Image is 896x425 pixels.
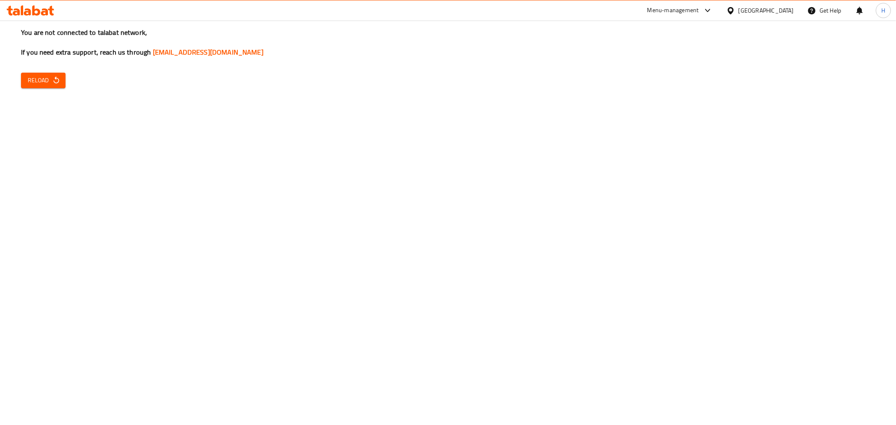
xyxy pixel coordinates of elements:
[153,46,263,58] a: [EMAIL_ADDRESS][DOMAIN_NAME]
[21,73,66,88] button: Reload
[21,28,875,57] h3: You are not connected to talabat network, If you need extra support, reach us through
[881,6,885,15] span: H
[647,5,699,16] div: Menu-management
[738,6,794,15] div: [GEOGRAPHIC_DATA]
[28,75,59,86] span: Reload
